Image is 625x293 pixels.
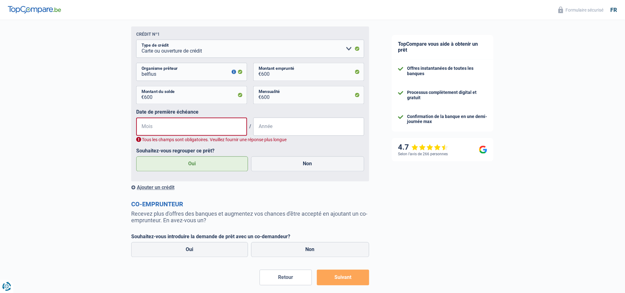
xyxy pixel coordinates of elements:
[131,242,248,257] label: Oui
[131,185,369,191] div: Ajouter un crédit
[136,86,144,104] span: €
[131,234,369,240] label: Souhaitez-vous introduire la demande de prêt avec un co-demandeur?
[407,90,487,101] div: Processus complètement digital et gratuit
[251,242,369,257] label: Non
[398,152,448,157] div: Selon l’avis de 266 personnes
[251,157,364,172] label: Non
[555,5,607,15] button: Formulaire sécurisé
[8,6,61,13] img: TopCompare Logo
[407,66,487,77] div: Offres instantanées de toutes les banques
[253,63,261,81] span: €
[253,118,364,136] input: AAAA
[136,157,248,172] label: Oui
[253,86,261,104] span: €
[136,32,160,37] div: Crédit nº1
[136,118,247,136] input: MM
[136,109,364,115] label: Date de première échéance
[407,114,487,125] div: Confirmation de la banque en une demi-journée max
[131,211,369,224] p: Recevez plus d'offres des banques et augmentez vos chances d'être accepté en ajoutant un co-empru...
[260,270,312,285] button: Retour
[136,137,364,143] div: Tous les champs sont obligatoires. Veuillez fournir une réponse plus longue
[317,270,369,285] button: Suivant
[131,201,369,208] h2: Co-emprunteur
[136,148,364,154] label: Souhaitez-vous regrouper ce prêt?
[392,35,493,60] div: TopCompare vous aide à obtenir un prêt
[247,124,253,130] span: /
[611,7,617,13] div: fr
[398,143,448,152] div: 4.7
